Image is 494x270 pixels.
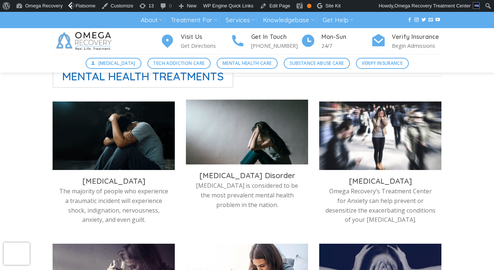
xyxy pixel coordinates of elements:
a: Send us an email [428,17,433,23]
a: Get Help [323,13,353,27]
a: Verify Insurance Begin Admissions [371,32,441,50]
p: [MEDICAL_DATA] is considered to be the most prevalent mental health problem in the nation. [191,181,303,210]
p: The majority of people who experience a traumatic incident will experience shock, indignation, ne... [58,187,169,224]
span: Mental Health Treatments [53,65,233,88]
a: Tech Addiction Care [147,58,211,69]
span: Verify Insurance [362,60,403,67]
h4: Verify Insurance [392,32,441,42]
a: Follow on Facebook [407,17,412,23]
a: Services [226,13,255,27]
div: OK [307,4,311,8]
a: Follow on Instagram [414,17,419,23]
span: [MEDICAL_DATA] [99,60,136,67]
span: Omega Recovery Treatment Center [394,3,471,9]
p: [PHONE_NUMBER] [251,41,301,50]
a: Substance Abuse Care [284,58,350,69]
a: Verify Insurance [356,58,409,69]
h3: [MEDICAL_DATA] [325,176,436,186]
a: Knowledgebase [263,13,314,27]
a: Treatment For [171,13,217,27]
span: Mental Health Care [223,60,271,67]
h4: Visit Us [181,32,230,42]
a: Follow on YouTube [435,17,440,23]
a: Get In Touch [PHONE_NUMBER] [230,32,301,50]
h3: [MEDICAL_DATA] Disorder [191,171,303,180]
span: Tech Addiction Care [153,60,204,67]
a: [MEDICAL_DATA] [86,58,142,69]
a: Follow on Twitter [421,17,426,23]
h3: [MEDICAL_DATA] [58,176,169,186]
p: Begin Admissions [392,41,441,50]
a: Visit Us Get Directions [160,32,230,50]
h4: Mon-Sun [321,32,371,42]
p: 24/7 [321,41,371,50]
span: Site Kit [326,3,341,9]
p: Get Directions [181,41,230,50]
img: treatment for PTSD [53,101,175,170]
a: Mental Health Care [217,58,278,69]
span: Substance Abuse Care [290,60,344,67]
a: About [141,13,163,27]
h4: Get In Touch [251,32,301,42]
img: Omega Recovery [53,28,117,54]
p: Omega Recovery’s Treatment Center for Anxiety can help prevent or desensitize the exacerbating co... [325,187,436,224]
